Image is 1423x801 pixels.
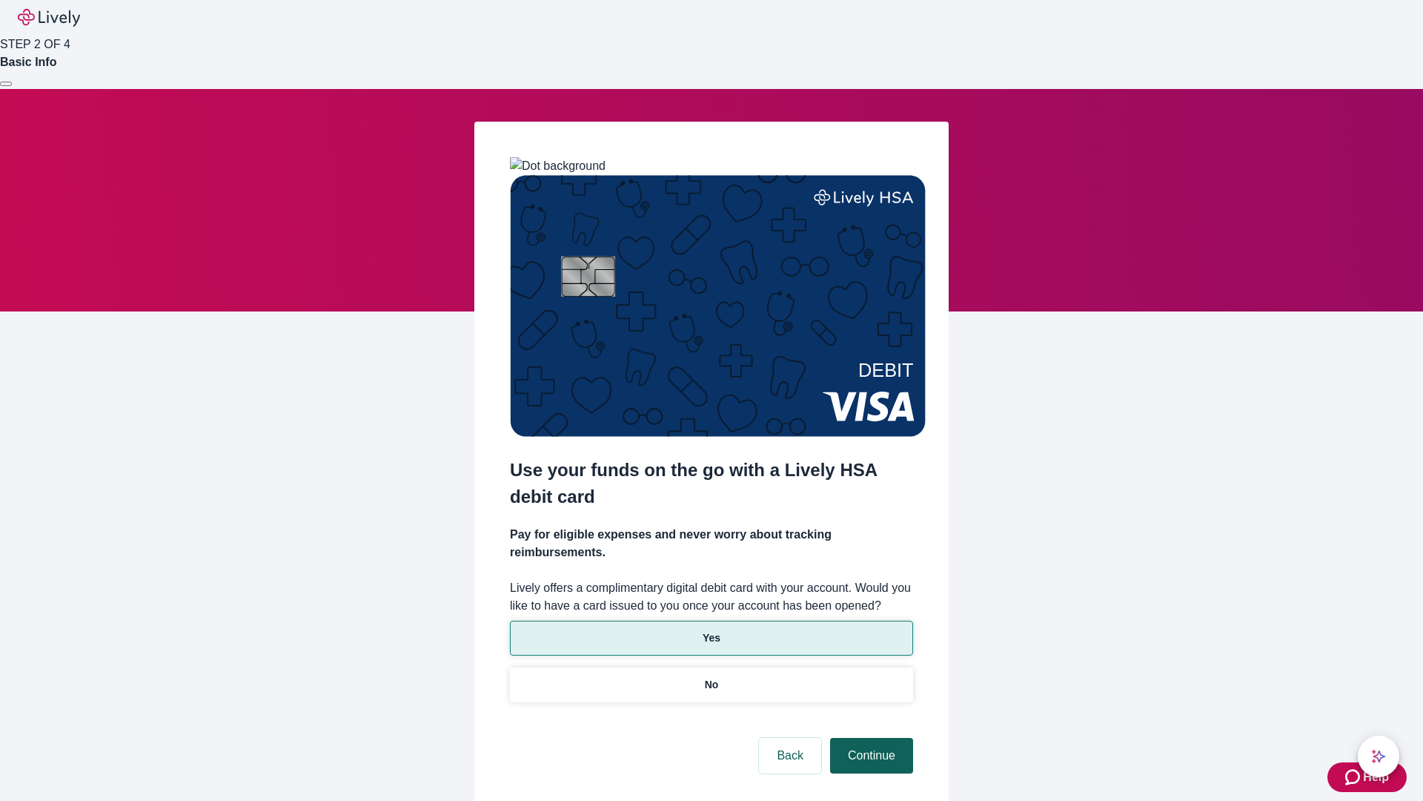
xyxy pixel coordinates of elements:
button: Continue [830,738,913,774]
h2: Use your funds on the go with a Lively HSA debit card [510,457,913,510]
h4: Pay for eligible expenses and never worry about tracking reimbursements. [510,526,913,561]
button: chat [1358,736,1399,777]
button: Back [759,738,821,774]
svg: Lively AI Assistant [1371,749,1386,764]
img: Debit card [510,175,926,437]
label: Lively offers a complimentary digital debit card with your account. Would you like to have a card... [510,579,913,615]
p: Yes [703,630,720,646]
button: No [510,667,913,702]
span: Help [1363,768,1389,786]
img: Lively [18,9,80,27]
button: Yes [510,621,913,656]
svg: Zendesk support icon [1345,768,1363,786]
img: Dot background [510,157,606,175]
button: Zendesk support iconHelp [1327,762,1407,792]
p: No [705,677,719,693]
